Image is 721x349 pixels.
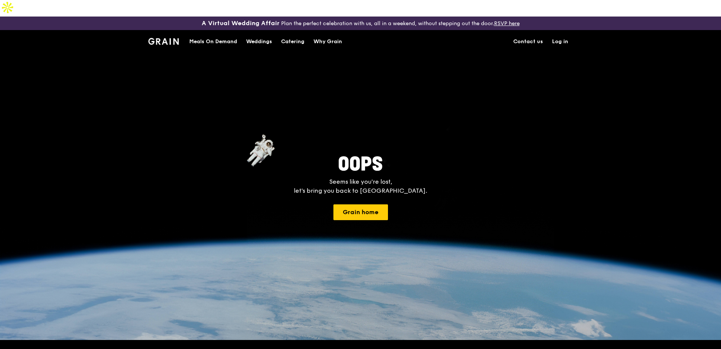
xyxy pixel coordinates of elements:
div: Meals On Demand [189,30,237,53]
p: Seems like you're lost, let's bring you back to [GEOGRAPHIC_DATA]. [6,177,715,195]
img: Grain [148,38,179,45]
button: Grain home [333,204,388,220]
a: Why Grain [309,30,347,53]
a: GrainGrain [148,30,179,52]
div: Why Grain [313,30,342,53]
div: Catering [281,30,304,53]
h3: A Virtual Wedding Affair [202,20,280,27]
a: RSVP here [494,20,520,27]
a: Contact us [509,30,548,53]
h2: oops [6,158,715,171]
a: Log in [548,30,573,53]
a: Catering [277,30,309,53]
a: Weddings [242,30,277,53]
div: Plan the perfect celebration with us, all in a weekend, without stepping out the door. [144,20,577,27]
div: Weddings [246,30,272,53]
